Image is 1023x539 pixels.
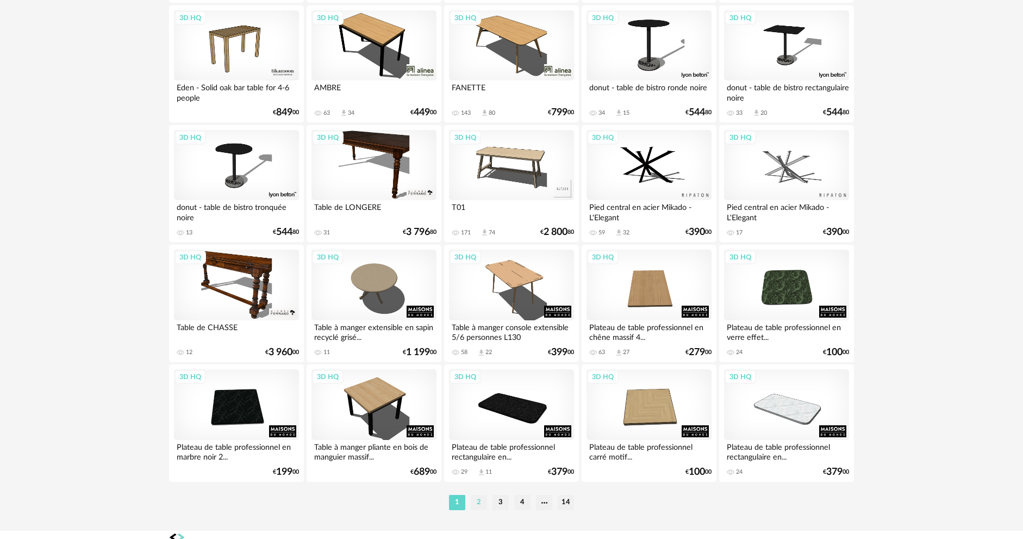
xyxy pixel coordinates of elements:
div: 63 [323,109,330,117]
div: 3D HQ [587,370,619,384]
div: donut - table de bistro tronquée noire [174,200,299,222]
a: 3D HQ AMBRE 63 Download icon 34 €44900 [307,5,441,123]
div: Table de CHASSE [174,320,299,342]
div: € 00 [403,349,436,356]
a: 3D HQ Table de LONGERE 31 €3 79680 [307,125,441,243]
a: 3D HQ Pied central en acier Mikado - L'Elegant 59 Download icon 32 €39000 [582,125,716,243]
div: 15 [623,109,629,117]
div: 143 [461,109,471,117]
a: 3D HQ Plateau de table professionnel carré motif... €10000 [582,364,716,482]
div: € 00 [823,468,849,476]
a: 3D HQ donut - table de bistro rectangulaire noire 33 Download icon 20 €54480 [719,5,854,123]
a: 3D HQ Table à manger console extensible 5/6 personnes L130 58 Download icon 22 €39900 [444,245,579,362]
div: 24 [736,349,743,356]
div: 34 [348,109,354,117]
div: € 00 [823,228,849,236]
span: 3 960 [269,349,292,356]
span: 390 [689,228,705,236]
span: 279 [689,349,705,356]
div: 3D HQ [587,11,619,25]
div: 74 [489,229,495,237]
div: 3D HQ [587,250,619,264]
div: 13 [186,229,192,237]
a: 3D HQ donut - table de bistro ronde noire 34 Download icon 15 €54480 [582,5,716,123]
span: 544 [826,109,843,116]
span: 1 199 [406,349,430,356]
a: 3D HQ Pied central en acier Mikado - L'Elegant 17 €39000 [719,125,854,243]
span: 544 [689,109,705,116]
div: 17 [736,229,743,237]
span: Download icon [615,349,623,357]
div: Plateau de table professionnel en verre effet... [724,320,849,342]
div: 3D HQ [174,370,206,384]
span: Download icon [615,109,623,117]
div: € 00 [273,468,299,476]
a: 3D HQ Plateau de table professionnel rectangulaire en... 24 €37900 [719,364,854,482]
a: 3D HQ Eden - Solid oak bar table for 4-6 people €84900 [169,5,304,123]
div: 31 [323,229,330,237]
div: Pied central en acier Mikado - L'Elegant [587,200,712,222]
span: Download icon [477,468,485,476]
div: 3D HQ [725,370,756,384]
a: 3D HQ FANETTE 143 Download icon 80 €79900 [444,5,579,123]
div: Table à manger extensible en sapin recyclé grisé... [311,320,436,342]
span: Download icon [615,228,623,237]
div: 12 [186,349,192,356]
div: 22 [485,349,492,356]
div: 3D HQ [725,131,756,145]
li: 3 [492,495,509,510]
div: 59 [598,229,605,237]
div: 24 [736,468,743,476]
div: 11 [485,468,492,476]
div: 3D HQ [312,131,344,145]
div: 3D HQ [725,250,756,264]
div: 29 [461,468,467,476]
div: Plateau de table professionnel en marbre noir 2... [174,440,299,462]
div: 63 [598,349,605,356]
div: 3D HQ [312,11,344,25]
span: 100 [826,349,843,356]
div: 11 [323,349,330,356]
div: Plateau de table professionnel rectangulaire en... [449,440,574,462]
span: 849 [276,109,292,116]
div: € 80 [540,228,574,236]
li: 14 [558,495,574,510]
div: 3D HQ [174,11,206,25]
div: 3D HQ [450,11,481,25]
div: € 00 [548,349,574,356]
div: € 00 [410,468,436,476]
div: 3D HQ [174,131,206,145]
div: € 80 [823,109,849,116]
div: € 80 [685,109,712,116]
span: 100 [689,468,705,476]
div: 3D HQ [725,11,756,25]
a: 3D HQ Plateau de table professionnel en marbre noir 2... €19900 [169,364,304,482]
div: 3D HQ [312,250,344,264]
div: € 00 [273,109,299,116]
div: € 00 [685,349,712,356]
div: Plateau de table professionnel en chêne massif 4... [587,320,712,342]
a: 3D HQ Plateau de table professionnel en verre effet... 24 €10000 [719,245,854,362]
div: 27 [623,349,629,356]
li: 2 [471,495,487,510]
div: 3D HQ [312,370,344,384]
a: 3D HQ Plateau de table professionnel rectangulaire en... 29 Download icon 11 €37900 [444,364,579,482]
span: Download icon [752,109,760,117]
div: 3D HQ [450,250,481,264]
div: 33 [736,109,743,117]
span: 449 [414,109,430,116]
div: donut - table de bistro rectangulaire noire [724,80,849,102]
a: 3D HQ donut - table de bistro tronquée noire 13 €54480 [169,125,304,243]
span: 689 [414,468,430,476]
div: € 00 [685,468,712,476]
div: AMBRE [311,80,436,102]
div: € 80 [403,228,436,236]
li: 1 [449,495,465,510]
span: 199 [276,468,292,476]
li: 4 [514,495,531,510]
a: 3D HQ T01 171 Download icon 74 €2 80080 [444,125,579,243]
span: 544 [276,228,292,236]
div: Table de LONGERE [311,200,436,222]
div: 3D HQ [174,250,206,264]
div: Table à manger console extensible 5/6 personnes L130 [449,320,574,342]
